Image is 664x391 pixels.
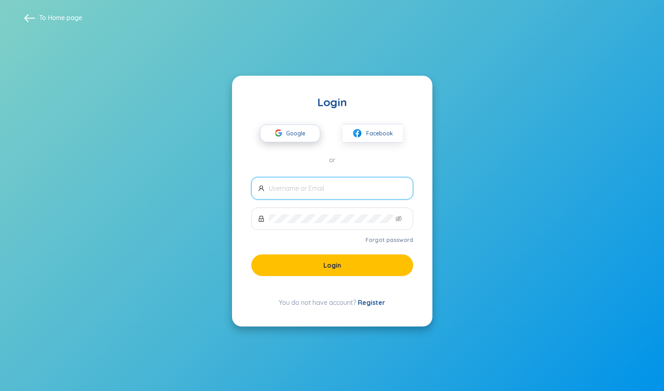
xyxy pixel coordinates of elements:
span: To [39,13,82,22]
span: eye-invisible [396,216,402,222]
input: Username or Email [269,184,406,193]
span: user [258,185,264,191]
button: facebookFacebook [343,124,403,143]
button: Google [260,125,320,142]
a: Register [358,298,385,306]
span: Login [323,261,341,270]
div: You do not have account? [251,298,413,307]
span: Facebook [366,129,393,138]
span: Google [286,125,309,142]
a: Forgot password [365,236,413,244]
button: Login [251,254,413,276]
a: Home page [48,14,82,22]
img: facebook [352,128,362,138]
span: lock [258,216,264,222]
div: Login [251,95,413,109]
div: or [251,155,413,164]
